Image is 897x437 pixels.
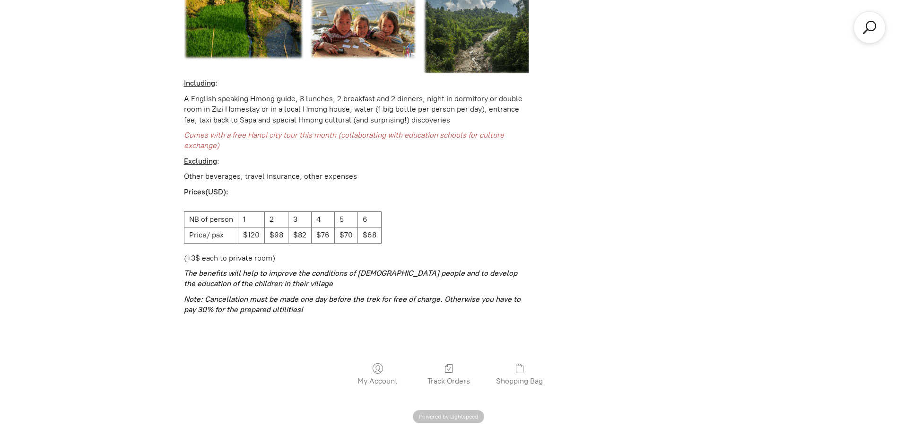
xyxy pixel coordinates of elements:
u: Excluding [184,157,217,166]
a: Shopping Bag [491,363,548,385]
i: The benefits will help to improve the conditions of [DEMOGRAPHIC_DATA] people and to develop the ... [184,269,517,288]
a: Track Orders [423,363,475,385]
em: N [184,295,189,304]
td: 5 [334,211,357,227]
td: $68 [357,227,381,243]
td: 6 [357,211,381,227]
td: NB of person [184,211,238,227]
strong: Prices(USD): [184,187,228,196]
td: $76 [311,227,334,243]
td: 4 [311,211,334,227]
td: 1 [238,211,264,227]
td: 2 [264,211,288,227]
td: $120 [238,227,264,243]
p: Other beverages, travel insurance, other expenses [184,171,530,182]
td: $98 [264,227,288,243]
p: : [184,78,530,88]
td: $82 [288,227,311,243]
td: Price/ pax [184,227,238,243]
u: Including [184,79,215,87]
a: My Account [353,363,402,385]
a: Search products [861,19,878,36]
p: A English speaking Hmong guide, 3 lunches, 2 breakfast and 2 dinners, night in dormitory or doubl... [184,94,530,125]
em: ote: Cancellation must be made one day before the trek for free of charge. Otherwise you have to ... [184,295,521,314]
p: : [184,156,530,166]
span: Powered by Lightspeed [413,410,484,423]
td: 3 [288,211,311,227]
p: (+3$ each to private room) [184,253,530,263]
td: $70 [334,227,357,243]
span: Comes with a free Hanoi city tour this month (collaborating with education schools for culture ex... [184,131,504,150]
